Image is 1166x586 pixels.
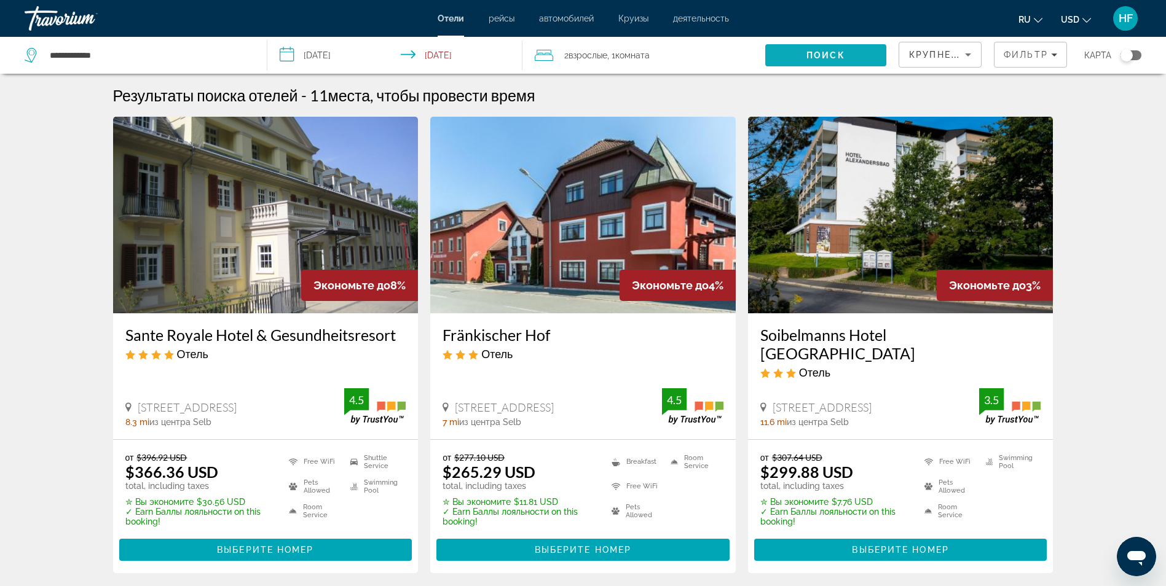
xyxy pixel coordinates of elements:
[443,417,459,427] span: 7 mi
[1119,12,1133,25] span: HF
[949,279,1026,292] span: Экономьте до
[1109,6,1141,31] button: User Menu
[344,388,406,424] img: TrustYou guest rating badge
[455,400,554,414] span: [STREET_ADDRESS]
[662,393,687,407] div: 4.5
[443,326,723,344] a: Fränkischer Hof
[301,270,418,301] div: 8%
[909,47,971,62] mat-select: Sort by
[535,545,631,555] span: Выберите номер
[539,14,594,23] a: автомобилей
[489,14,514,23] a: рейсы
[605,477,664,496] li: Free WiFi
[438,14,464,23] a: Отели
[49,46,248,64] input: Search hotel destination
[765,44,886,66] button: Search
[918,477,980,496] li: Pets Allowed
[301,86,307,104] span: -
[564,47,607,64] span: 2
[522,37,765,74] button: Travelers: 2 adults, 0 children
[772,452,822,463] del: $307.64 USD
[760,481,909,491] p: total, including taxes
[113,117,419,313] img: Sante Royale Hotel & Gesundheitsresort
[673,14,729,23] a: деятельность
[310,86,535,104] h2: 11
[443,497,511,507] span: ✮ Вы экономите
[430,117,736,313] a: Fränkischer Hof
[799,365,830,379] span: Отель
[918,452,980,471] li: Free WiFi
[138,400,237,414] span: [STREET_ADDRESS]
[909,50,1058,60] span: Крупнейшие сбережения
[119,539,412,561] button: Выберите номер
[436,542,730,555] a: Выберите номер
[283,477,344,496] li: Pets Allowed
[569,50,607,60] span: Взрослые
[806,50,845,60] span: Поиск
[125,452,134,463] span: от
[443,481,596,491] p: total, including taxes
[1018,10,1042,28] button: Change language
[1061,15,1079,25] span: USD
[25,2,148,34] a: Travorium
[136,452,187,463] del: $396.92 USD
[125,417,149,427] span: 8.3 mi
[443,463,535,481] ins: $265.29 USD
[632,279,709,292] span: Экономьте до
[177,347,208,361] span: Отель
[620,270,736,301] div: 4%
[1061,10,1091,28] button: Change currency
[1084,47,1111,64] span: карта
[125,326,406,344] a: Sante Royale Hotel & Gesundheitsresort
[283,502,344,520] li: Room Service
[217,545,313,555] span: Выберите номер
[344,477,406,496] li: Swimming Pool
[443,452,451,463] span: от
[760,507,909,526] p: ✓ Earn Баллы лояльности on this booking!
[328,86,535,104] span: места, чтобы провести время
[125,507,274,526] p: ✓ Earn Баллы лояльности on this booking!
[459,417,521,427] span: из центра Selb
[748,117,1054,313] img: Soibelmanns Hotel Bad Alexandersbad
[980,452,1041,471] li: Swimming Pool
[1111,50,1141,61] button: Toggle map
[994,42,1067,68] button: Filters
[119,542,412,555] a: Выберите номер
[443,497,596,507] p: $11.81 USD
[149,417,211,427] span: из центра Selb
[344,393,369,407] div: 4.5
[615,50,650,60] span: Комната
[454,452,505,463] del: $277.10 USD
[1018,15,1031,25] span: ru
[267,37,522,74] button: Select check in and out date
[125,463,218,481] ins: $366.36 USD
[436,539,730,561] button: Выберите номер
[918,502,980,520] li: Room Service
[760,365,1041,379] div: 3 star Hotel
[344,452,406,471] li: Shuttle Service
[443,347,723,361] div: 3 star Hotel
[754,542,1047,555] a: Выберите номер
[605,502,664,520] li: Pets Allowed
[979,388,1041,424] img: TrustYou guest rating badge
[760,497,829,507] span: ✮ Вы экономите
[760,452,769,463] span: от
[662,388,723,424] img: TrustYou guest rating badge
[618,14,648,23] a: Круизы
[605,452,664,471] li: Breakfast
[664,452,723,471] li: Room Service
[313,279,390,292] span: Экономьте до
[760,326,1041,362] a: Soibelmanns Hotel [GEOGRAPHIC_DATA]
[125,497,274,507] p: $30.56 USD
[760,417,787,427] span: 11.6 mi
